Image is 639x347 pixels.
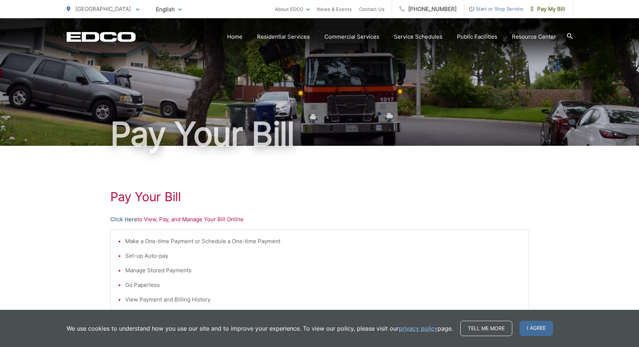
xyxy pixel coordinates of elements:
a: Resource Center [512,32,556,41]
a: News & Events [317,5,352,13]
a: Commercial Services [324,32,379,41]
li: Make a One-time Payment or Schedule a One-time Payment [125,237,521,246]
li: Go Paperless [125,281,521,289]
h1: Pay Your Bill [67,116,573,152]
span: Pay My Bill [530,5,565,13]
li: View Payment and Billing History [125,295,521,304]
a: Click Here [110,215,137,224]
a: Residential Services [257,32,310,41]
span: [GEOGRAPHIC_DATA] [75,5,131,12]
a: About EDCO [275,5,310,13]
p: to View, Pay, and Manage Your Bill Online [110,215,529,224]
h1: Pay Your Bill [110,190,529,204]
a: Contact Us [359,5,384,13]
a: Tell me more [460,321,512,336]
a: Home [227,32,242,41]
a: EDCD logo. Return to the homepage. [67,32,136,42]
a: Public Facilities [457,32,497,41]
li: Set-up Auto-pay [125,252,521,260]
span: English [150,3,187,16]
a: privacy policy [399,324,438,333]
li: Manage Stored Payments [125,266,521,275]
p: We use cookies to understand how you use our site and to improve your experience. To view our pol... [67,324,453,333]
span: I agree [520,321,553,336]
a: Service Schedules [394,32,442,41]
